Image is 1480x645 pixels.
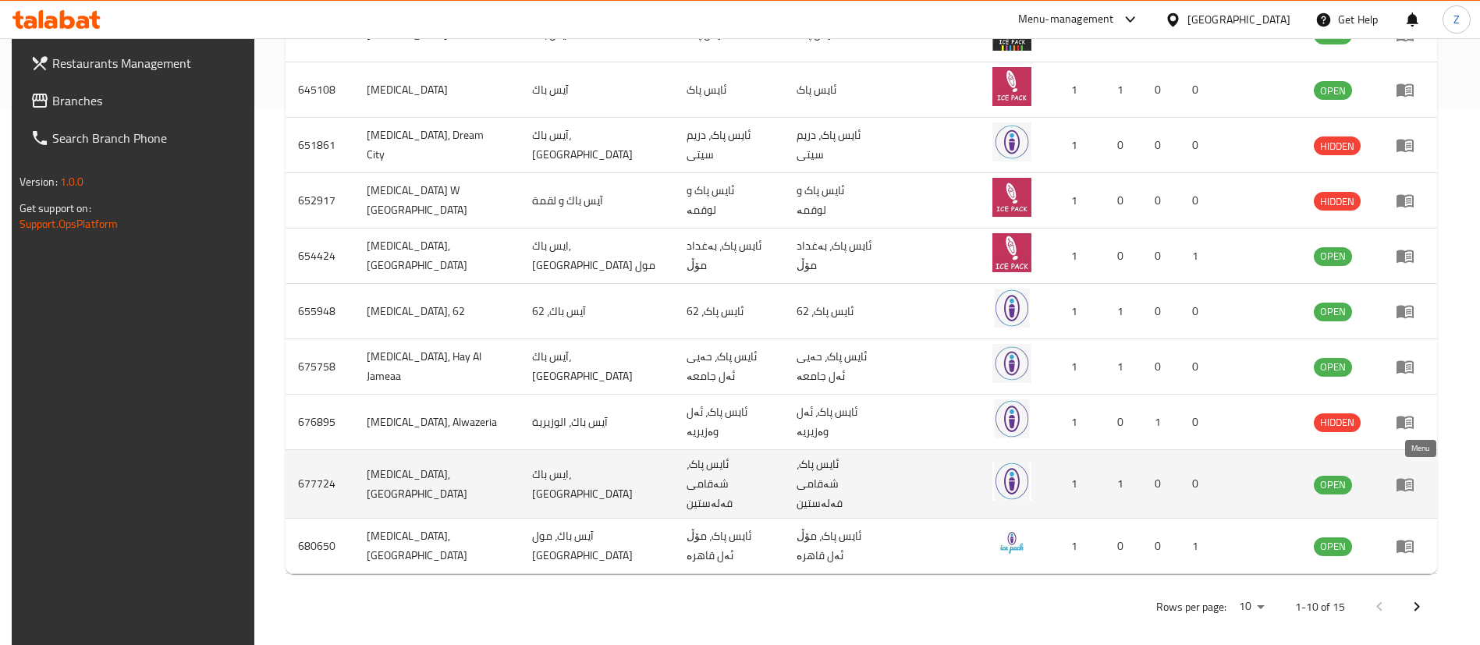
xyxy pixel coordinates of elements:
span: Restaurants Management [52,54,247,73]
div: Menu [1396,136,1425,154]
div: Menu-management [1018,10,1114,29]
td: ئایس پاک، دریم سیتی [784,118,894,173]
td: 1 [1050,450,1105,519]
td: 0 [1105,519,1142,574]
span: HIDDEN [1314,193,1361,211]
td: 676895 [286,395,354,450]
td: 1 [1050,173,1105,229]
img: Ice Pack, Dream City [992,122,1031,161]
td: ئایس پاک [674,62,784,118]
span: OPEN [1314,303,1352,321]
td: 1 [1050,339,1105,395]
td: [MEDICAL_DATA], 62 [354,284,520,339]
td: 0 [1105,395,1142,450]
span: Get support on: [20,198,91,218]
span: Branches [52,91,247,110]
div: Menu [1396,537,1425,555]
td: ئایس پاک [784,62,894,118]
td: آيس باك، 62 [520,284,674,339]
td: ئایس پاک، بەغداد مۆڵ [674,229,784,284]
td: 1 [1105,284,1142,339]
td: آيس باك، مول [GEOGRAPHIC_DATA] [520,519,674,574]
span: HIDDEN [1314,137,1361,155]
td: 0 [1142,118,1180,173]
div: HIDDEN [1314,192,1361,211]
td: ايس باك, [GEOGRAPHIC_DATA] مول [520,229,674,284]
a: Support.OpsPlatform [20,214,119,234]
span: OPEN [1314,358,1352,376]
td: 1 [1105,339,1142,395]
td: ئایس پاک، شەقامی فەلەستین [674,450,784,519]
td: آيس باك و لقمة [520,173,674,229]
td: 652917 [286,173,354,229]
td: 1 [1050,118,1105,173]
td: 0 [1142,519,1180,574]
span: OPEN [1314,82,1352,100]
a: Restaurants Management [18,44,259,82]
td: 651861 [286,118,354,173]
td: 1 [1050,395,1105,450]
span: OPEN [1314,476,1352,494]
span: OPEN [1314,537,1352,555]
div: [GEOGRAPHIC_DATA] [1187,11,1290,28]
td: 1 [1050,62,1105,118]
td: 1 [1050,229,1105,284]
td: ئایس پاک و لوقمە [784,173,894,229]
td: [MEDICAL_DATA], Alwazeria [354,395,520,450]
img: Ice Pack, Cairo mall [992,523,1031,562]
td: 0 [1142,229,1180,284]
img: Ice Pack, Palestine Street [992,462,1031,501]
td: 1 [1105,450,1142,519]
span: Z [1453,11,1460,28]
a: Branches [18,82,259,119]
td: آيس باك، الوزيرية [520,395,674,450]
td: 675758 [286,339,354,395]
td: 0 [1180,284,1217,339]
td: 0 [1142,284,1180,339]
td: ئایس پاک، 62 [784,284,894,339]
td: ايس باك، [GEOGRAPHIC_DATA] [520,450,674,519]
td: 645108 [286,62,354,118]
td: ئایس پاک، ئەل وەزیریە [784,395,894,450]
td: 1 [1050,519,1105,574]
div: OPEN [1314,247,1352,266]
td: 0 [1105,229,1142,284]
p: 1-10 of 15 [1295,597,1345,617]
div: HIDDEN [1314,413,1361,432]
button: Next page [1398,588,1436,626]
div: Menu [1396,413,1425,431]
td: 1 [1050,284,1105,339]
a: Search Branch Phone [18,119,259,157]
div: OPEN [1314,358,1352,377]
span: OPEN [1314,247,1352,265]
td: 0 [1142,62,1180,118]
td: [MEDICAL_DATA], Dream City [354,118,520,173]
td: آيس باك [520,62,674,118]
img: Ice Pack, 62 [992,289,1031,328]
td: آيس باك، [GEOGRAPHIC_DATA] [520,339,674,395]
td: 0 [1180,118,1217,173]
td: 1 [1180,519,1217,574]
span: Version: [20,172,58,192]
td: ئایس پاک، حەیی ئەل جامعە [784,339,894,395]
td: ئایس پاک، شەقامی فەلەستین [784,450,894,519]
img: Ice Pack, Hay Al Jameaa [992,344,1031,383]
td: 0 [1180,450,1217,519]
td: 0 [1142,173,1180,229]
td: 0 [1180,173,1217,229]
img: Ice Pack, Baghdad Mall [992,233,1031,272]
span: 1.0.0 [60,172,84,192]
td: [MEDICAL_DATA] [354,62,520,118]
p: Rows per page: [1156,597,1226,617]
div: OPEN [1314,81,1352,100]
img: Ice Pack [992,67,1031,106]
td: [MEDICAL_DATA], [GEOGRAPHIC_DATA] [354,519,520,574]
td: 0 [1180,339,1217,395]
td: 0 [1105,118,1142,173]
div: Menu [1396,246,1425,265]
img: Ice Pack, Alwazeria [992,399,1031,438]
td: 1 [1180,229,1217,284]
